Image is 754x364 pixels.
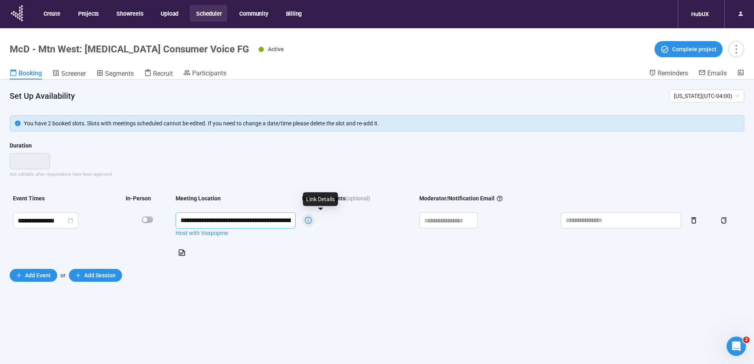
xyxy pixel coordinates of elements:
div: You have 2 booked slots. Slots with meetings scheduled cannot be edited. If you need to change a ... [24,119,739,128]
a: Recruit [144,69,173,79]
div: Event Times [13,194,45,203]
button: Complete project [655,41,723,57]
button: Showreels [110,5,149,22]
a: Reminders [649,69,688,79]
span: info-circle [15,121,21,126]
span: plus [75,272,81,278]
h1: McD - Mtn West: [MEDICAL_DATA] Consumer Voice FG [10,44,249,55]
button: Community [233,5,273,22]
span: Reminders [658,69,688,77]
span: Add Session [84,271,116,280]
span: Participants [192,69,226,77]
div: Meeting Location [176,194,221,203]
a: Participants [183,69,226,79]
a: Segments [96,69,134,79]
button: copy [717,214,730,227]
a: Host with Voxpopme [176,229,296,237]
a: Emails [698,69,727,79]
button: plusAdd Event [10,269,57,282]
span: plus [16,272,22,278]
h4: Set Up Availability [10,90,663,102]
div: Link Details [303,192,338,206]
div: Max Participants [302,194,346,203]
div: Moderator/Notification Email [419,194,503,203]
span: Recruit [153,70,173,77]
div: or [10,269,744,282]
div: Not editable after respondents have been approved [10,171,744,178]
button: Projects [72,5,104,22]
span: Screener [61,70,86,77]
div: In-Person [126,194,151,203]
button: Upload [154,5,184,22]
button: plusAdd Session [69,269,122,282]
span: copy [721,217,727,224]
a: Screener [52,69,86,79]
span: [US_STATE] ( UTC-04:00 ) [674,90,739,102]
span: Complete project [672,45,717,54]
button: Create [37,5,66,22]
span: Active [268,46,284,52]
button: more [728,41,744,57]
span: 2 [743,337,750,343]
span: Segments [105,70,134,77]
button: Billing [280,5,308,22]
span: (optional) [346,194,370,203]
span: Add Event [25,271,51,280]
span: more [731,44,742,54]
div: HubUX [686,6,714,22]
button: Scheduler [190,5,227,22]
span: Booking [19,69,42,77]
span: Emails [707,69,727,77]
iframe: Intercom live chat [727,337,746,356]
a: Booking [10,69,42,79]
div: Duration [10,141,32,150]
